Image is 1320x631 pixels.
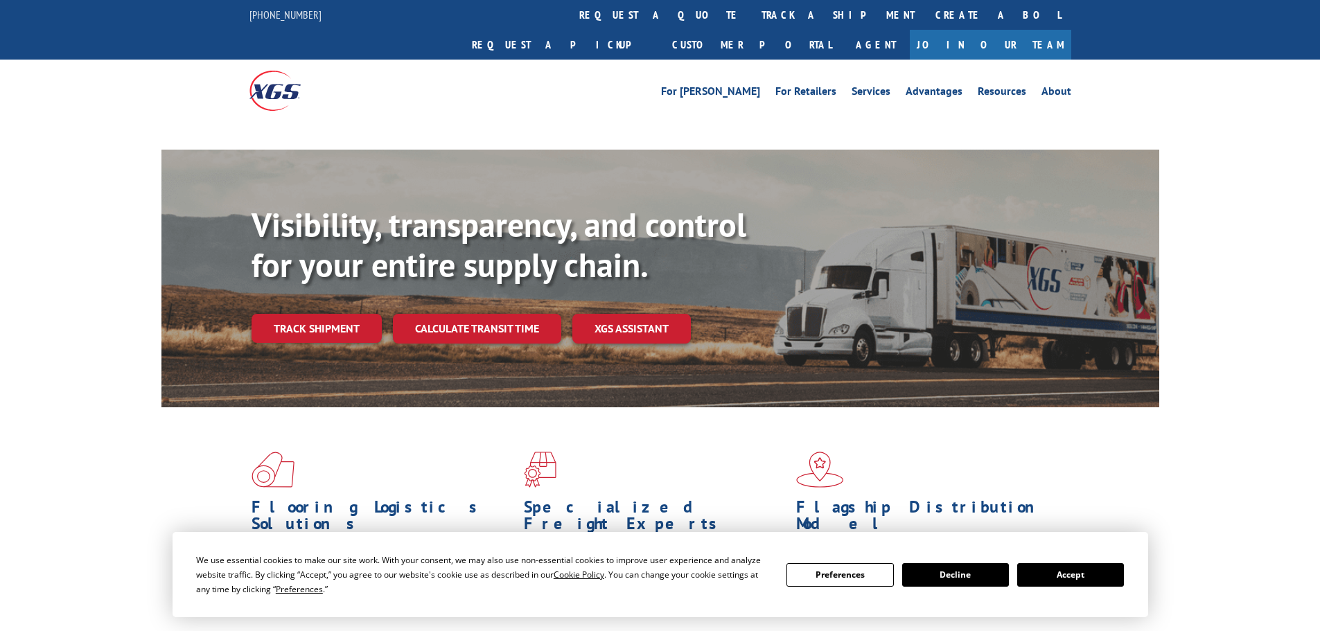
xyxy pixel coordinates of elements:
[842,30,910,60] a: Agent
[1017,563,1124,587] button: Accept
[554,569,604,580] span: Cookie Policy
[786,563,893,587] button: Preferences
[796,499,1058,539] h1: Flagship Distribution Model
[461,30,662,60] a: Request a pickup
[393,314,561,344] a: Calculate transit time
[252,203,746,286] b: Visibility, transparency, and control for your entire supply chain.
[796,452,844,488] img: xgs-icon-flagship-distribution-model-red
[902,563,1009,587] button: Decline
[906,86,962,101] a: Advantages
[1041,86,1071,101] a: About
[978,86,1026,101] a: Resources
[173,532,1148,617] div: Cookie Consent Prompt
[524,499,786,539] h1: Specialized Freight Experts
[572,314,691,344] a: XGS ASSISTANT
[775,86,836,101] a: For Retailers
[852,86,890,101] a: Services
[252,452,294,488] img: xgs-icon-total-supply-chain-intelligence-red
[524,452,556,488] img: xgs-icon-focused-on-flooring-red
[662,30,842,60] a: Customer Portal
[276,583,323,595] span: Preferences
[910,30,1071,60] a: Join Our Team
[661,86,760,101] a: For [PERSON_NAME]
[249,8,322,21] a: [PHONE_NUMBER]
[252,499,513,539] h1: Flooring Logistics Solutions
[196,553,770,596] div: We use essential cookies to make our site work. With your consent, we may also use non-essential ...
[252,314,382,343] a: Track shipment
